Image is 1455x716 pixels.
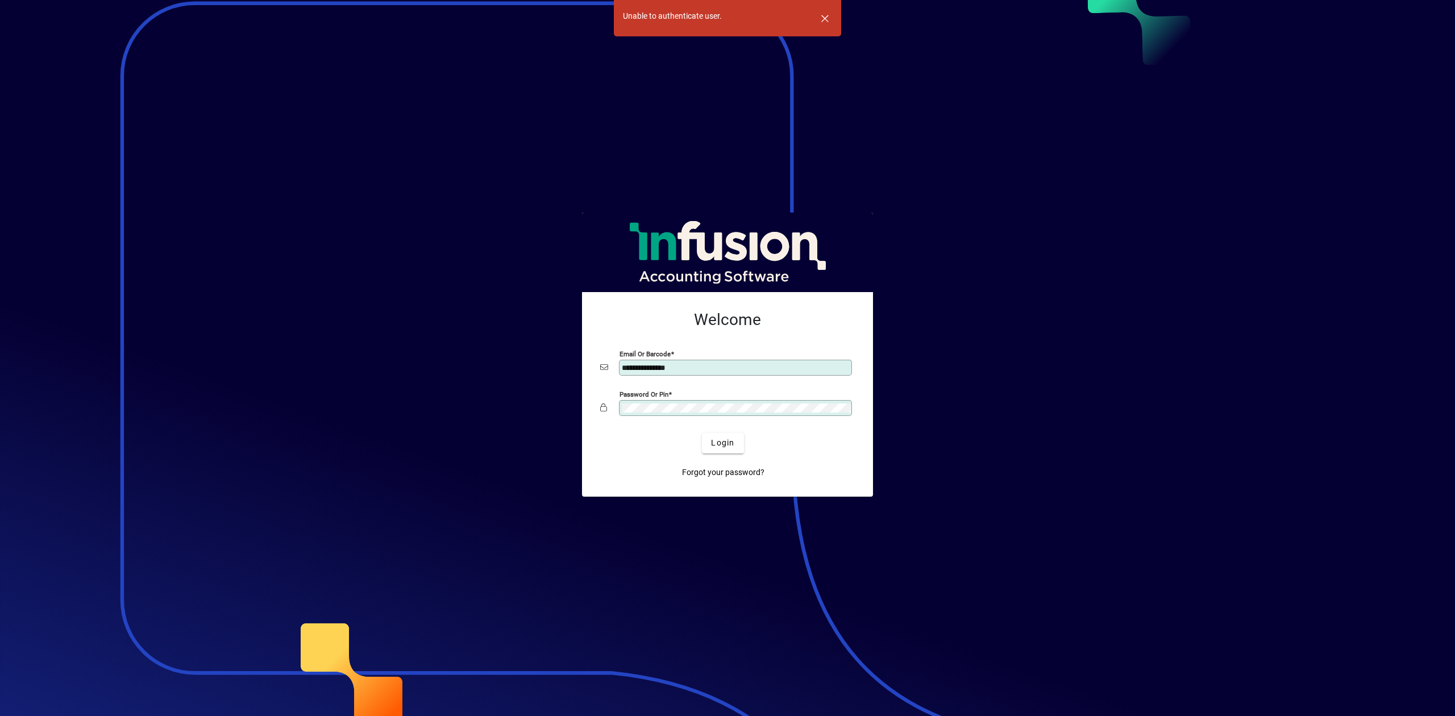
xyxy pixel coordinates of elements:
button: Login [702,433,743,453]
h2: Welcome [600,310,855,330]
mat-label: Password or Pin [620,390,668,398]
a: Forgot your password? [677,463,769,483]
span: Login [711,437,734,449]
button: Dismiss [811,5,838,32]
span: Forgot your password? [682,467,764,478]
mat-label: Email or Barcode [620,349,671,357]
div: Unable to authenticate user. [623,10,722,22]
